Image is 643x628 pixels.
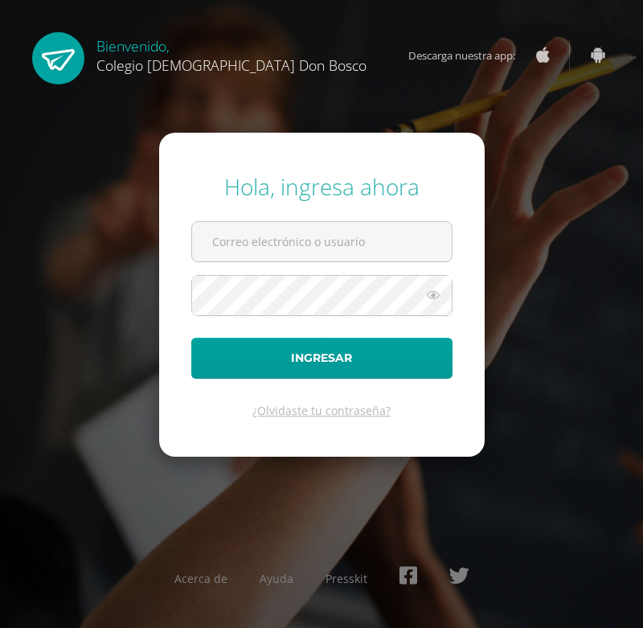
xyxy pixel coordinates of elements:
[326,571,367,586] a: Presskit
[191,171,453,202] div: Hola, ingresa ahora
[408,40,531,71] span: Descarga nuestra app:
[174,571,227,586] a: Acerca de
[191,338,453,379] button: Ingresar
[96,55,367,75] span: Colegio [DEMOGRAPHIC_DATA] Don Bosco
[260,571,293,586] a: Ayuda
[252,403,391,418] a: ¿Olvidaste tu contraseña?
[96,32,367,75] div: Bienvenido,
[192,222,452,261] input: Correo electrónico o usuario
